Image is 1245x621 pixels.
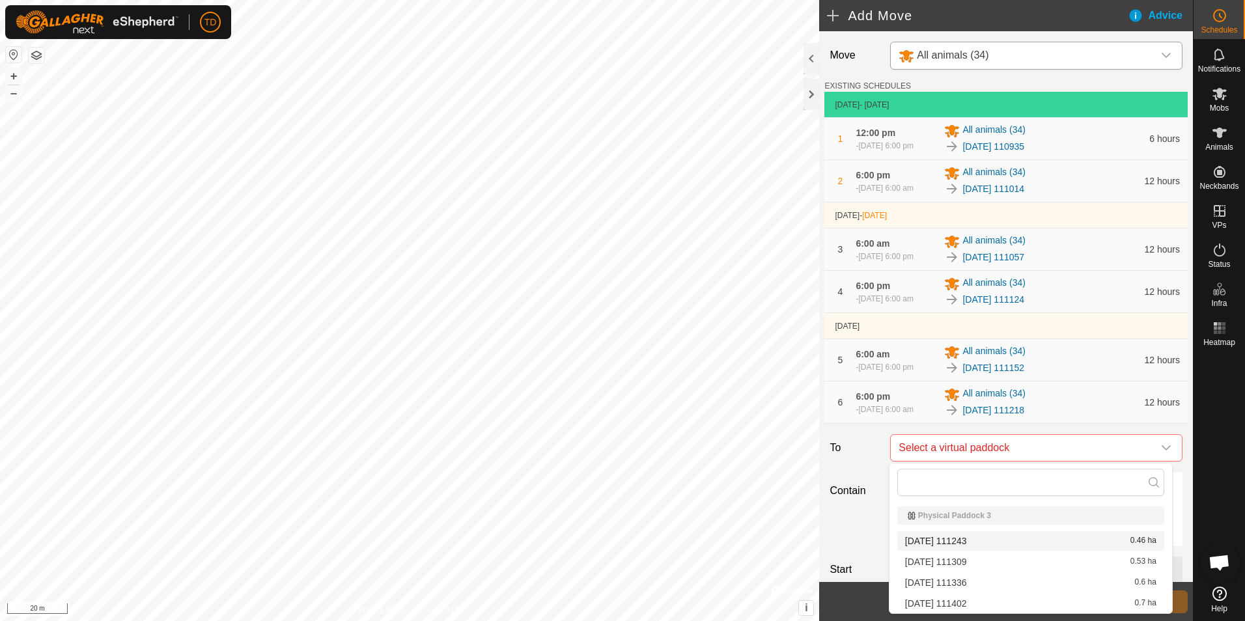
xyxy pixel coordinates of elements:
span: TD [204,16,217,29]
span: - [DATE] [860,100,889,109]
span: 12:00 pm [856,128,895,138]
label: Move [824,42,885,70]
span: 5 [838,355,843,365]
li: 2025-09-05 111243 [897,531,1164,551]
img: Gallagher Logo [16,10,178,34]
span: Infra [1211,299,1227,307]
div: Advice [1128,8,1193,23]
a: Privacy Policy [358,604,407,616]
span: All animals (34) [962,276,1025,292]
img: To [944,360,960,376]
span: [DATE] 111402 [905,599,967,608]
button: Reset Map [6,47,21,62]
span: 0.7 ha [1134,599,1156,608]
span: All animals [893,42,1153,69]
span: 12 hours [1145,244,1180,255]
span: 6:00 am [856,238,889,249]
span: [DATE] 6:00 am [858,294,913,303]
span: Status [1208,260,1230,268]
label: To [824,434,885,462]
span: All animals (34) [962,234,1025,249]
div: Physical Paddock 3 [908,512,1154,519]
span: All animals (34) [962,387,1025,402]
h2: Add Move [827,8,1127,23]
div: - [856,140,913,152]
span: 6:00 pm [856,170,890,180]
span: [DATE] 6:00 pm [858,141,913,150]
a: Help [1194,581,1245,618]
span: Select a virtual paddock [893,435,1153,461]
label: Contain [824,483,885,499]
span: All animals (34) [917,49,988,61]
ul: Option List [889,501,1172,613]
div: dropdown trigger [1153,435,1179,461]
span: 4 [838,286,843,297]
span: 1 [838,133,843,144]
a: [DATE] 111124 [962,293,1024,307]
div: - [856,361,913,373]
span: Neckbands [1199,182,1238,190]
button: + [6,68,21,84]
span: [DATE] 6:00 am [858,184,913,193]
button: Map Layers [29,48,44,63]
a: Contact Us [423,604,461,616]
span: Help [1211,605,1227,613]
span: Notifications [1198,65,1240,73]
span: 2 [838,176,843,186]
a: Open chat [1200,543,1239,582]
a: [DATE] 111014 [962,182,1024,196]
span: 6:00 pm [856,391,890,402]
span: [DATE] 111243 [905,536,967,545]
div: - [856,293,913,305]
span: All animals (34) [962,344,1025,360]
span: All animals (34) [962,165,1025,181]
span: 0.46 ha [1130,536,1156,545]
div: - [856,251,913,262]
span: Heatmap [1203,338,1235,346]
div: - [856,182,913,194]
span: 12 hours [1145,397,1180,407]
span: [DATE] [835,211,860,220]
div: - [856,404,913,415]
span: [DATE] 111336 [905,578,967,587]
span: 12 hours [1145,176,1180,186]
a: [DATE] 111152 [962,361,1024,375]
span: All animals (34) [962,123,1025,139]
span: 3 [838,244,843,255]
span: 6 [838,397,843,407]
img: To [944,139,960,154]
a: [DATE] 110935 [962,140,1024,154]
span: 6:00 pm [856,281,890,291]
span: 6:00 am [856,349,889,359]
span: [DATE] 111309 [905,557,967,566]
a: [DATE] 111057 [962,251,1024,264]
button: i [799,601,813,615]
span: i [805,602,807,613]
img: To [944,402,960,418]
span: Animals [1205,143,1233,151]
span: Mobs [1210,104,1229,112]
span: Schedules [1201,26,1237,34]
span: [DATE] 6:00 am [858,405,913,414]
span: [DATE] 6:00 pm [858,363,913,372]
span: [DATE] [862,211,887,220]
img: To [944,249,960,265]
span: VPs [1212,221,1226,229]
span: 0.6 ha [1134,578,1156,587]
span: 6 hours [1149,133,1180,144]
span: 12 hours [1145,355,1180,365]
label: Start [824,562,885,577]
a: [DATE] 111218 [962,404,1024,417]
img: To [944,181,960,197]
button: – [6,85,21,101]
span: - [860,211,887,220]
img: To [944,292,960,307]
label: EXISTING SCHEDULES [824,80,911,92]
span: 12 hours [1145,286,1180,297]
li: 2025-09-05 111402 [897,594,1164,613]
li: 2025-09-05 111309 [897,552,1164,572]
span: [DATE] 6:00 pm [858,252,913,261]
span: 0.53 ha [1130,557,1156,566]
span: [DATE] [835,100,860,109]
span: [DATE] [835,322,860,331]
